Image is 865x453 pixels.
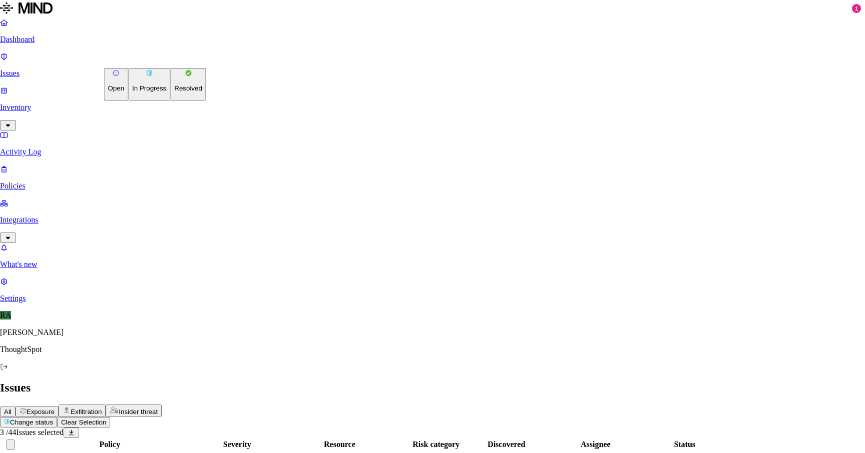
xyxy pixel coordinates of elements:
div: Status [647,440,722,449]
p: Resolved [174,84,202,92]
span: Exfiltration [71,408,102,415]
div: Assignee [546,440,646,449]
span: Exposure [27,408,55,415]
p: Open [108,84,125,92]
img: status-open.svg [113,69,120,76]
div: Discovered [469,440,543,449]
img: status-in-progress.svg [4,418,10,424]
div: Change status [104,68,206,100]
div: Risk category [405,440,468,449]
p: In Progress [132,84,166,92]
div: Severity [200,440,274,449]
button: Select all [7,439,15,450]
div: Resource [276,440,403,449]
img: status-in-progress.svg [146,69,153,76]
div: 1 [852,4,861,13]
span: All [4,408,12,415]
button: Clear Selection [57,417,110,427]
span: Insider threat [119,408,158,415]
div: Policy [22,440,198,449]
img: status-resolved.svg [185,69,192,76]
